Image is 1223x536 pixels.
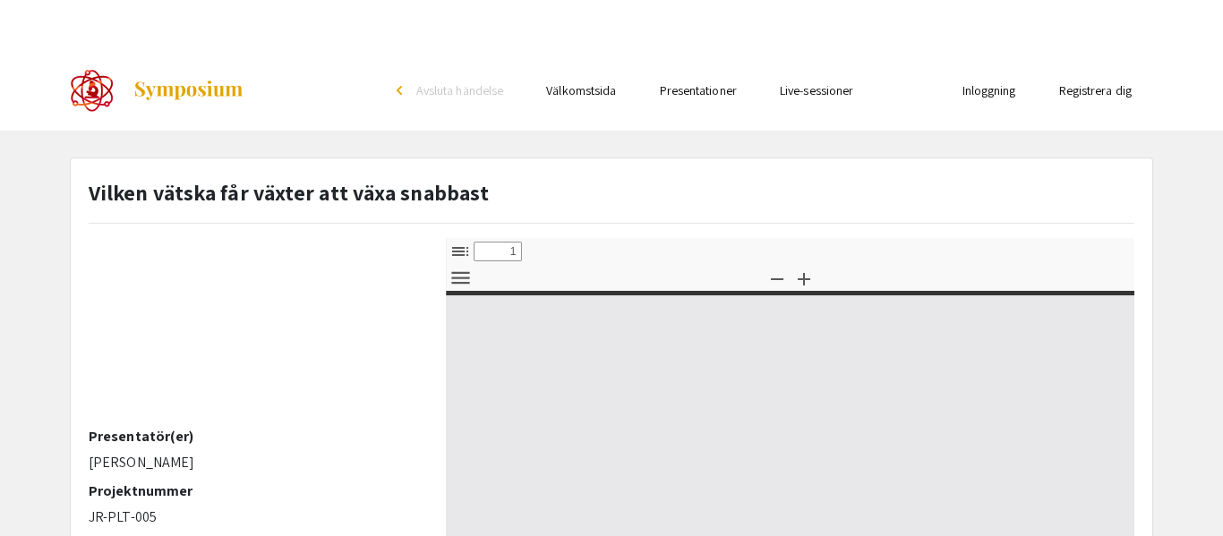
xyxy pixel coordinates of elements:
a: Inloggning [962,82,1016,98]
input: Sida [474,242,522,261]
font: Presentatör(er) [89,427,194,446]
a: Live-sessioner [780,82,853,98]
a: Registrera dig [1059,82,1132,98]
a: Välkomstsida [546,82,616,98]
iframe: Chatt [13,455,76,523]
iframe: A_Pellet_What_liquid_Grows_Plant [89,196,419,428]
img: CoorsTek Denver Metro Regional Science and Engineering Fair 2022 [70,68,115,113]
font: Vilken vätska får växter att växa snabbast [89,178,489,207]
img: Symposium av ForagerOne [133,80,244,101]
button: Växla sidofält [445,238,475,264]
button: Zooma in [789,265,819,291]
button: Zooma ut [762,265,792,291]
font: Avsluta händelse [416,82,504,98]
button: Verktyg [445,265,475,291]
a: Presentationer [660,82,737,98]
font: [PERSON_NAME] [89,453,194,472]
font: Projektnummer [89,481,192,500]
font: arrow_back_ios [397,85,407,96]
a: CoorsTek Denver Metro Regional Science and Engineering Fair 2022 [70,68,244,113]
font: JR-PLT-005 [89,507,157,526]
